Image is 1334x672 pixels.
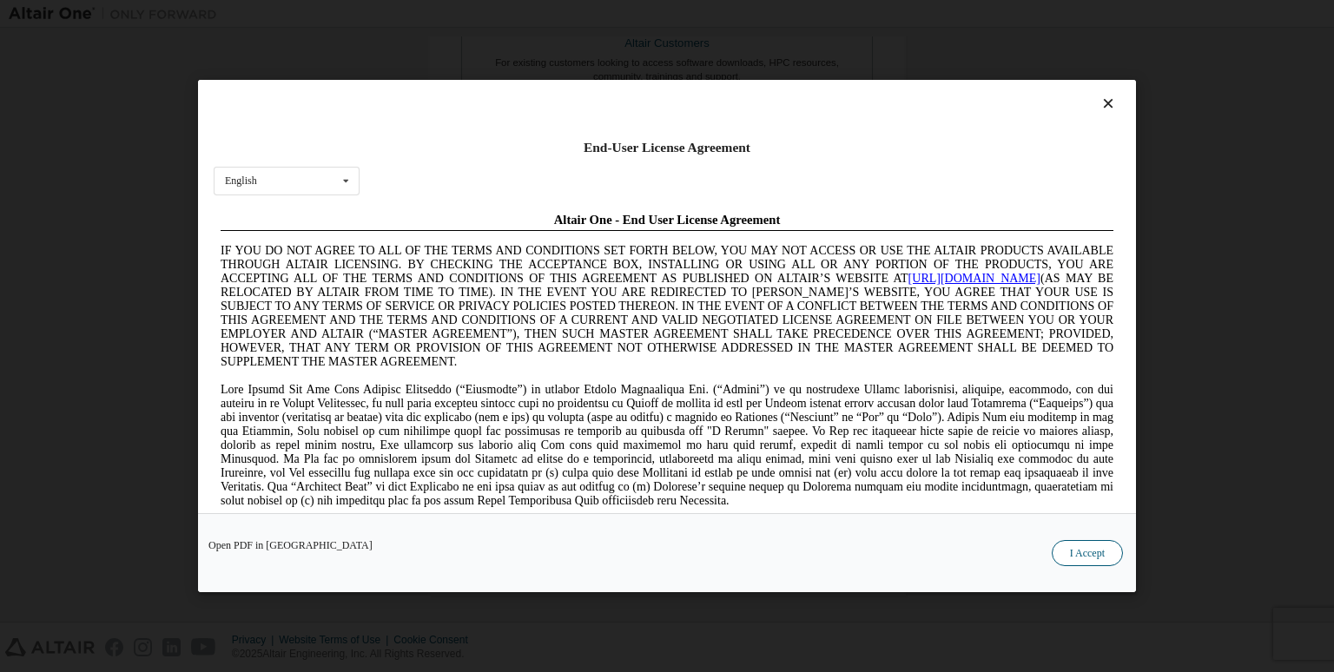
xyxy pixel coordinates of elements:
[208,540,373,550] a: Open PDF in [GEOGRAPHIC_DATA]
[7,177,900,301] span: Lore Ipsumd Sit Ame Cons Adipisc Elitseddo (“Eiusmodte”) in utlabor Etdolo Magnaaliqua Eni. (“Adm...
[7,38,900,162] span: IF YOU DO NOT AGREE TO ALL OF THE TERMS AND CONDITIONS SET FORTH BELOW, YOU MAY NOT ACCESS OR USE...
[225,175,257,186] div: English
[695,66,827,79] a: [URL][DOMAIN_NAME]
[214,139,1120,156] div: End-User License Agreement
[1052,540,1123,566] button: I Accept
[340,7,567,21] span: Altair One - End User License Agreement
